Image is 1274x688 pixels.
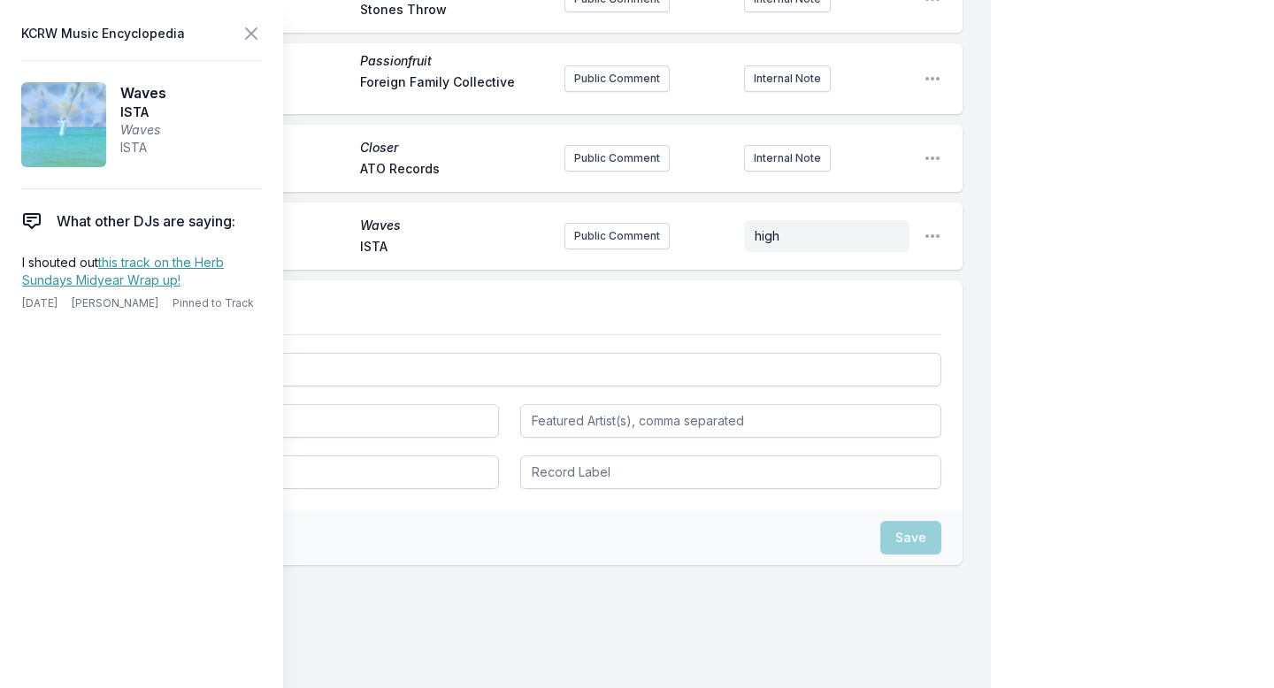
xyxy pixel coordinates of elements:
span: Waves [120,82,166,103]
input: Album Title [78,455,499,489]
button: Open playlist item options [924,149,941,167]
span: ISTA [360,238,550,259]
span: Pinned to Track [173,296,254,310]
button: Internal Note [744,65,831,92]
span: Foreign Family Collective [360,73,550,109]
span: Stones Throw [360,1,550,22]
input: Featured Artist(s), comma separated [520,404,941,438]
button: Public Comment [564,145,670,172]
span: Closer [360,139,550,157]
span: [DATE] [22,296,58,310]
span: ISTA [120,103,166,121]
span: Waves [360,217,550,234]
button: Public Comment [564,65,670,92]
span: Waves [120,121,166,139]
span: high [755,228,779,243]
button: Open playlist item options [924,70,941,88]
img: Waves [21,82,106,167]
button: Public Comment [564,223,670,249]
p: I shouted out [22,254,254,289]
input: Track Title [78,353,941,386]
button: Save [880,521,941,554]
input: Record Label [520,455,941,489]
a: this track on the Herb Sundays Midyear Wrap up! [22,255,224,287]
span: What other DJs are saying: [57,210,235,232]
span: ISTA [120,139,166,157]
span: [PERSON_NAME] [72,296,158,310]
button: Open playlist item options [924,227,941,245]
input: Artist [78,404,499,438]
span: KCRW Music Encyclopedia [21,21,185,46]
button: Internal Note [744,145,831,172]
span: Passionfruit [360,52,550,70]
span: ATO Records [360,160,550,181]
